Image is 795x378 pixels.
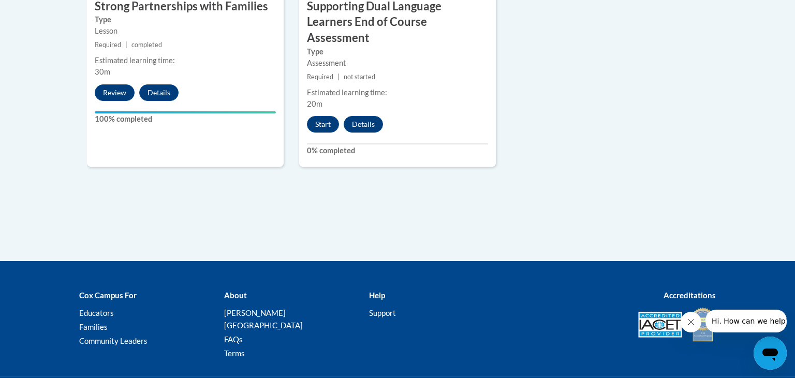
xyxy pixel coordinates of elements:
[638,312,682,338] img: Accredited IACET® Provider
[79,290,137,300] b: Cox Campus For
[307,46,488,57] label: Type
[95,55,276,66] div: Estimated learning time:
[307,57,488,69] div: Assessment
[307,73,333,81] span: Required
[95,41,121,49] span: Required
[369,308,396,317] a: Support
[369,290,385,300] b: Help
[95,111,276,113] div: Your progress
[79,308,114,317] a: Educators
[95,14,276,25] label: Type
[224,308,303,330] a: [PERSON_NAME][GEOGRAPHIC_DATA]
[754,337,787,370] iframe: Button to launch messaging window
[224,335,243,344] a: FAQs
[307,99,322,108] span: 20m
[690,307,716,343] img: IDA® Accredited
[681,312,701,332] iframe: Close message
[224,348,245,358] a: Terms
[705,310,787,332] iframe: Message from company
[664,290,716,300] b: Accreditations
[125,41,127,49] span: |
[131,41,162,49] span: completed
[139,84,179,101] button: Details
[307,87,488,98] div: Estimated learning time:
[344,116,383,133] button: Details
[79,322,108,331] a: Families
[307,116,339,133] button: Start
[95,25,276,37] div: Lesson
[6,7,84,16] span: Hi. How can we help?
[224,290,247,300] b: About
[95,113,276,125] label: 100% completed
[344,73,375,81] span: not started
[79,336,148,345] a: Community Leaders
[337,73,340,81] span: |
[95,84,135,101] button: Review
[307,145,488,156] label: 0% completed
[95,67,110,76] span: 30m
